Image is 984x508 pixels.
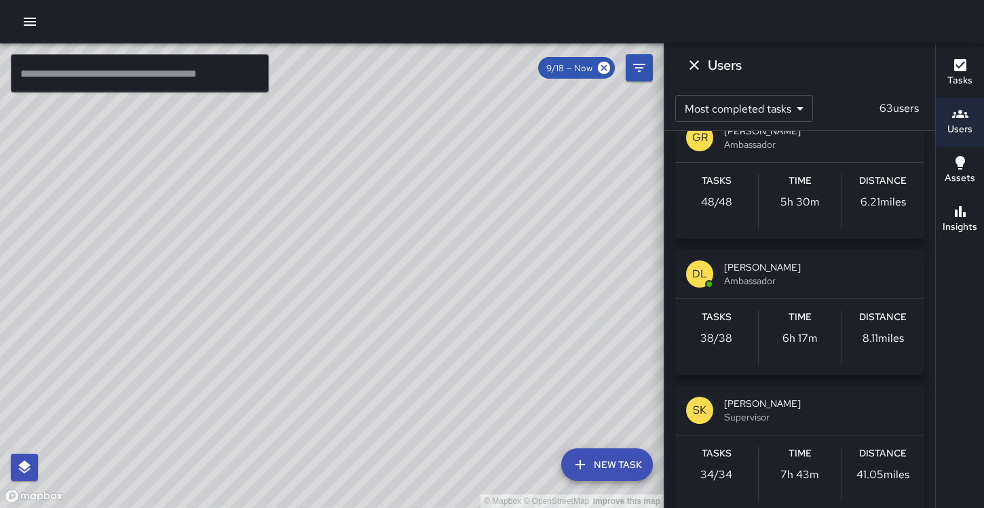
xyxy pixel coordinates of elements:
[675,250,924,375] button: DL[PERSON_NAME]AmbassadorTasks38/38Time6h 17mDistance8.11miles
[936,195,984,244] button: Insights
[789,446,812,461] h6: Time
[789,310,812,325] h6: Time
[675,113,924,239] button: GR[PERSON_NAME]AmbassadorTasks48/48Time5h 30mDistance6.21miles
[701,194,732,210] p: 48 / 48
[947,73,972,88] h6: Tasks
[724,138,913,151] span: Ambassador
[700,330,732,347] p: 38 / 38
[692,130,708,146] p: GR
[626,54,653,81] button: Filters
[789,174,812,189] h6: Time
[538,62,601,74] span: 9/18 — Now
[936,49,984,98] button: Tasks
[860,194,906,210] p: 6.21 miles
[936,146,984,195] button: Assets
[724,124,913,138] span: [PERSON_NAME]
[708,54,742,76] h6: Users
[859,174,907,189] h6: Distance
[936,98,984,146] button: Users
[943,220,977,235] h6: Insights
[782,330,818,347] p: 6h 17m
[780,194,820,210] p: 5h 30m
[859,310,907,325] h6: Distance
[874,100,924,117] p: 63 users
[561,448,653,481] button: New Task
[945,171,975,186] h6: Assets
[538,57,615,79] div: 9/18 — Now
[724,274,913,288] span: Ambassador
[675,95,813,122] div: Most completed tasks
[724,397,913,410] span: [PERSON_NAME]
[724,260,913,274] span: [PERSON_NAME]
[947,122,972,137] h6: Users
[702,174,732,189] h6: Tasks
[856,467,909,483] p: 41.05 miles
[702,310,732,325] h6: Tasks
[780,467,819,483] p: 7h 43m
[702,446,732,461] h6: Tasks
[700,467,732,483] p: 34 / 34
[692,266,707,282] p: DL
[681,52,708,79] button: Dismiss
[724,410,913,424] span: Supervisor
[859,446,907,461] h6: Distance
[863,330,904,347] p: 8.11 miles
[693,402,706,418] p: SK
